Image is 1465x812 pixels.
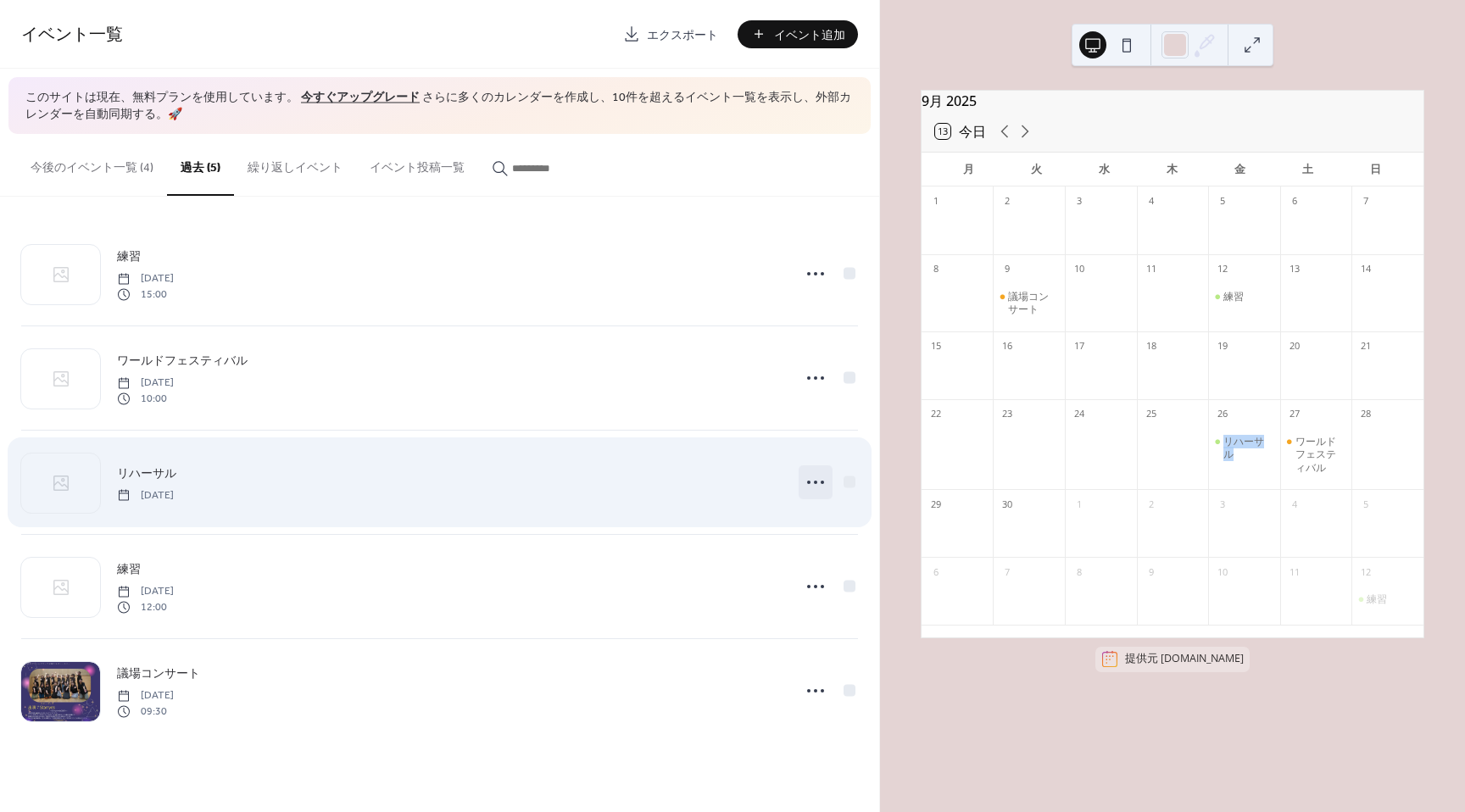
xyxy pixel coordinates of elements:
[117,353,248,370] span: ワールドフェスティバル
[1070,337,1089,356] div: 17
[927,563,945,581] div: 6
[774,26,845,44] span: イベント追加
[1070,405,1089,424] div: 24
[301,86,420,109] a: 今すぐアップグレード
[1342,153,1410,186] div: 日
[1208,435,1280,461] div: リハーサル
[117,464,176,483] a: リハーサル
[998,405,1017,424] div: 23
[1285,337,1304,356] div: 20
[117,247,141,266] a: 練習
[25,90,854,123] span: このサイトは現在、無料プランを使用しています。 さらに多くのカレンダーを作成し、10件を超えるイベント一覧を表示し、外部カレンダーを自動同期する。 🚀
[998,337,1017,356] div: 16
[935,153,1003,186] div: 月
[1223,435,1273,461] div: リハーサル
[993,290,1065,316] div: 議場コンサート
[998,260,1017,279] div: 9
[647,26,718,44] span: エクスポート
[1213,260,1232,279] div: 12
[117,391,174,406] span: 10:00
[356,134,478,194] button: イベント投稿一覧
[1070,192,1089,211] div: 3
[610,20,731,48] a: エクスポート
[1356,337,1375,356] div: 21
[1142,563,1161,581] div: 9
[1142,192,1161,211] div: 4
[117,665,200,683] span: 議場コンサート
[1356,260,1375,279] div: 14
[117,351,248,370] a: ワールドフェスティバル
[927,192,945,211] div: 1
[1295,435,1345,475] div: ワールドフェスティバル
[1356,495,1375,514] div: 5
[1142,495,1161,514] div: 2
[1356,563,1375,581] div: 12
[117,271,174,286] span: [DATE]
[1208,290,1280,303] div: 練習
[1070,495,1089,514] div: 1
[117,286,174,302] span: 15:00
[117,248,141,266] span: 練習
[1139,153,1206,186] div: 木
[1356,192,1375,211] div: 7
[1213,337,1232,356] div: 19
[1206,153,1274,186] div: 金
[1142,260,1161,279] div: 11
[1285,260,1304,279] div: 13
[927,495,945,514] div: 29
[117,464,176,482] span: リハーサル
[1213,192,1232,211] div: 5
[117,584,174,599] span: [DATE]
[1285,192,1304,211] div: 6
[117,559,141,579] a: 練習
[1351,592,1423,606] div: 練習
[117,561,141,579] span: 練習
[1367,592,1387,606] div: 練習
[1356,405,1375,424] div: 28
[1285,563,1304,581] div: 11
[998,192,1017,211] div: 2
[1070,563,1089,581] div: 8
[929,120,992,143] button: 13今日
[1142,337,1161,356] div: 18
[1070,260,1089,279] div: 10
[1223,290,1244,303] div: 練習
[1125,652,1244,667] div: 提供元
[1213,563,1232,581] div: 10
[1142,405,1161,424] div: 25
[1280,435,1352,475] div: ワールドフェスティバル
[738,20,858,48] button: イベント追加
[117,688,174,704] span: [DATE]
[1213,405,1232,424] div: 26
[167,134,234,196] button: 過去 (5)
[1003,153,1071,186] div: 火
[998,563,1017,581] div: 7
[1285,405,1304,424] div: 27
[117,487,174,503] span: [DATE]
[927,337,945,356] div: 15
[1008,290,1058,316] div: 議場コンサート
[117,375,174,391] span: [DATE]
[998,495,1017,514] div: 30
[927,405,945,424] div: 22
[117,664,200,683] a: 議場コンサート
[17,134,167,194] button: 今後のイベント一覧 (4)
[117,704,174,719] span: 09:30
[234,134,356,194] button: 繰り返しイベント
[21,19,123,52] span: イベント一覧
[1285,495,1304,514] div: 4
[117,599,174,615] span: 12:00
[1213,495,1232,514] div: 3
[1161,652,1244,666] a: [DOMAIN_NAME]
[1274,153,1342,186] div: 土
[922,91,1423,111] div: 9月 2025
[1071,153,1139,186] div: 水
[927,260,945,279] div: 8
